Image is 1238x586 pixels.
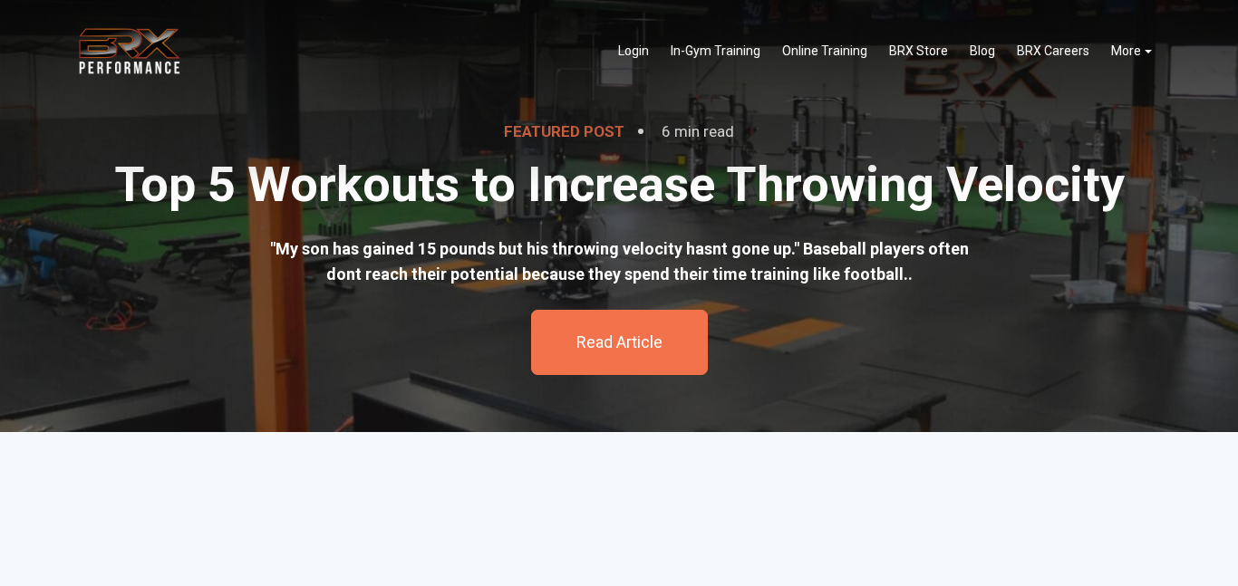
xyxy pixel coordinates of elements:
a: In-Gym Training [660,33,771,70]
a: BRX Careers [1006,33,1100,70]
a: Online Training [771,33,878,70]
a: Login [607,33,660,70]
a: Blog [959,33,1006,70]
a: Read Article [576,332,663,352]
span: "My son has gained 15 pounds but his throwing velocity hasnt gone up." Baseball players often don... [270,239,969,283]
div: Navigation Menu [607,33,1163,70]
a: More [1100,33,1163,70]
img: BRX Transparent Logo-2 [75,24,184,79]
a: BRX Store [878,33,959,70]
